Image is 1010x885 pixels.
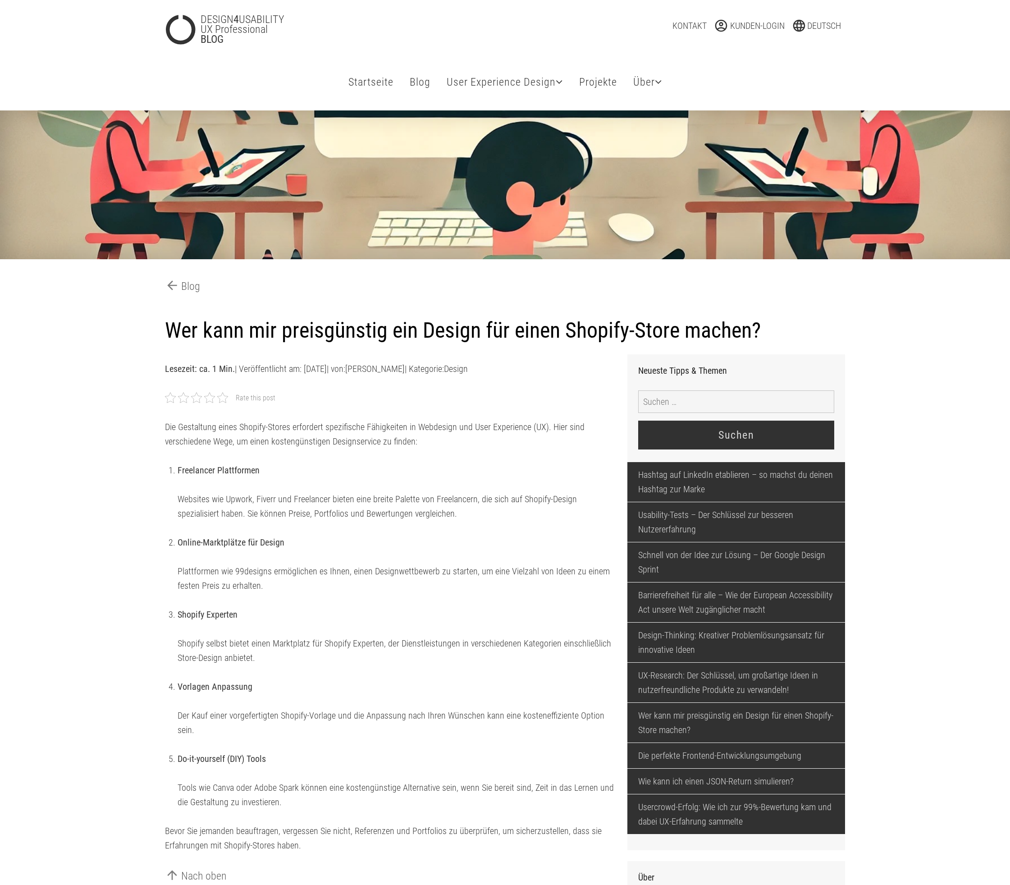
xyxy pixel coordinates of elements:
[165,318,845,344] h1: Wer kann mir preisgünstig ein Design für einen Shopify-Store machen?
[178,609,238,620] strong: Shopify Experten
[714,18,730,33] span: account_circle
[627,502,845,542] a: Usability-Tests – Der Schlüssel zur besseren Nutzererfahrung
[730,20,785,31] span: Kunden-Login
[165,14,383,44] a: DESIGN4USABILITYUX ProfessionalBLOG
[165,362,614,376] p: | Veröffentlicht am: [DATE] | von: | Kategorie:
[672,18,707,33] a: Kontakt
[638,421,834,449] input: Suchen
[165,363,235,374] strong: Lesezeit: ca. 1 Min.
[178,492,614,521] p: Websites wie Upwork, Fiverr und Freelancer bieten eine breite Palette von Freelancern, die sich a...
[201,33,224,46] strong: BLOG
[165,868,181,882] span: arrow_upward
[443,65,567,99] a: User Experience Design
[165,278,200,294] a: arrow_backBlog
[178,465,260,476] strong: Freelancer Plattformen
[345,363,405,374] a: [PERSON_NAME]
[178,564,614,593] p: Plattformen wie 99designs ermöglichen es Ihnen, einen Designwettbewerb zu starten, um eine Vielza...
[627,743,845,768] a: Die perfekte Frontend-Entwicklungsumgebung
[178,708,614,737] p: Der Kauf einer vorgefertigten Shopify-Vorlage und die Anpassung nach Ihren Wünschen kann eine kos...
[236,394,275,402] span: Rate this post
[165,420,614,449] p: Die Gestaltung eines Shopify-Stores erfordert spezifische Fähigkeiten in Webdesign und User Exper...
[627,582,845,622] a: Barrierefreiheit für alle – Wie der European Accessibility Act unsere Welt zugänglicher macht
[638,365,834,376] h3: Neueste Tipps & Themen
[627,462,845,502] a: Hashtag auf LinkedIn etablieren – so machst du deinen Hashtag zur Marke
[627,542,845,582] a: Schnell von der Idee zur Lösung – Der Google Design Sprint
[178,780,614,809] p: Tools wie Canva oder Adobe Spark können eine kostengünstige Alternative sein, wenn Sie bereit sin...
[627,623,845,662] a: Design-Thinking: Kreativer Problemlösungsansatz für innovative Ideen
[630,65,666,99] a: Über
[165,824,614,853] p: Bevor Sie jemanden beauftragen, vergessen Sie nicht, Referenzen und Portfolios zu überprüfen, um ...
[627,794,845,834] a: Usercrowd-Erfolg: Wie ich zur 99%-Bewertung kam und dabei UX-Erfahrung sammelte
[406,65,434,99] a: Blog
[807,20,841,31] span: Deutsch
[792,18,807,33] span: language
[714,18,785,34] a: account_circleKunden-Login
[627,769,845,794] a: Wie kann ich einen JSON-Return simulieren?
[165,868,227,884] a: arrow_upwardNach oben
[627,663,845,702] a: UX-Research: Der Schlüssel, um großartige Ideen in nutzerfreundliche Produkte zu verwandeln!
[178,537,284,548] strong: Online-Marktplätze für Design
[178,681,252,692] strong: Vorlagen Anpassung
[638,872,834,883] h3: Über
[627,703,845,743] a: Wer kann mir preisgünstig ein Design für einen Shopify-Store machen?
[792,18,841,34] a: languageDeutsch
[178,636,614,665] p: Shopify selbst bietet einen Marktplatz für Shopify Experten, der Dienstleistungen in verschiedene...
[345,65,397,99] a: Startseite
[233,13,239,26] strong: 4
[178,753,266,764] strong: Do-it-yourself (DIY) Tools
[444,363,468,374] a: Design
[576,65,621,99] a: Projekte
[165,278,181,293] span: arrow_back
